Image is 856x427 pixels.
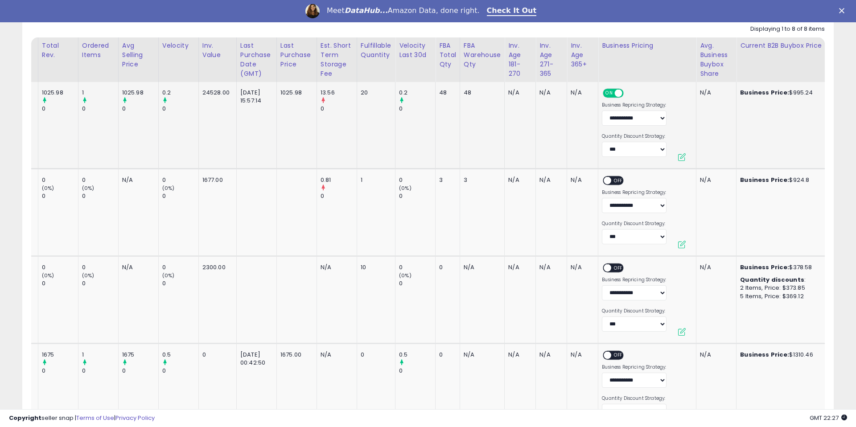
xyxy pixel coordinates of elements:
div: N/A [321,351,350,359]
div: 0 [42,279,78,287]
div: 0 [399,279,435,287]
div: 0 [162,176,198,184]
a: Check It Out [487,6,537,16]
label: Quantity Discount Strategy: [602,133,667,140]
a: Privacy Policy [115,414,155,422]
label: Quantity Discount Strategy: [602,308,667,314]
div: Inv. Age 181-270 [508,41,532,78]
b: Business Price: [740,350,789,359]
b: Quantity discounts [740,275,804,284]
div: 1025.98 [122,89,158,97]
b: Business Price: [740,176,789,184]
div: seller snap | | [9,414,155,423]
div: 0 [162,105,198,113]
div: Fulfillable Quantity [361,41,391,60]
div: 0 [162,279,198,287]
div: 0 [42,192,78,200]
span: OFF [611,352,626,359]
div: 0 [42,176,78,184]
div: N/A [122,176,152,184]
div: 5 Items, Price: $369.12 [740,292,827,300]
div: 0 [122,367,158,375]
div: $378.58 [740,263,827,271]
div: 1675 [42,351,78,359]
div: 2300.00 [202,263,230,271]
div: 2 Items, Price: $373.85 [740,284,827,292]
div: 1 [82,351,118,359]
div: FBA Total Qty [439,41,456,69]
div: 1675 [122,351,158,359]
label: Quantity Discount Strategy: [602,395,667,402]
div: $924.8 [740,176,827,184]
div: 0.2 [162,89,198,97]
div: N/A [700,263,729,271]
div: 0 [82,176,118,184]
div: FBA Warehouse Qty [464,41,501,69]
div: Num of Comp. [2,41,34,60]
div: 0.5 [162,351,198,359]
small: (0%) [162,185,175,192]
div: 0 [399,192,435,200]
small: (0%) [42,272,54,279]
div: N/A [321,263,350,271]
b: Business Price: [740,88,789,97]
div: [DATE] 15:57:14 [240,89,270,105]
div: 0 [162,192,198,200]
label: Business Repricing Strategy: [602,189,667,196]
div: N/A [571,351,591,359]
div: $995.24 [740,89,827,97]
div: Total Rev. [42,41,74,60]
div: Velocity [162,41,195,50]
div: 1025.98 [280,89,310,97]
small: (0%) [82,272,95,279]
div: 0 [321,105,357,113]
div: N/A [700,89,729,97]
div: 1 [361,176,388,184]
div: 0 [42,367,78,375]
div: 1 [82,89,118,97]
div: 0.5 [399,351,435,359]
small: (0%) [399,272,412,279]
div: Last Purchase Date (GMT) [240,41,273,78]
div: 24528.00 [202,89,230,97]
div: 0 [202,351,230,359]
div: 0.2 [399,89,435,97]
div: N/A [539,176,560,184]
span: OFF [611,177,626,185]
div: Est. Short Term Storage Fee [321,41,353,78]
label: Business Repricing Strategy: [602,102,667,108]
div: Meet Amazon Data, done right. [327,6,480,15]
div: N/A [571,263,591,271]
div: N/A [539,89,560,97]
div: N/A [508,89,529,97]
div: 20 [361,89,388,97]
div: [DATE] 00:42:50 [240,351,270,367]
div: N/A [464,351,498,359]
div: $1310.46 [740,351,827,359]
b: Business Price: [740,263,789,271]
small: (0%) [399,185,412,192]
div: 48 [464,89,498,97]
div: 0 [439,351,453,359]
a: Terms of Use [76,414,114,422]
div: : [740,276,827,284]
div: 0 [361,351,388,359]
div: 1025.98 [42,89,78,97]
small: (0%) [42,185,54,192]
span: ON [604,90,615,97]
div: 0 [162,367,198,375]
small: (0%) [82,185,95,192]
div: 0 [399,263,435,271]
div: 0 [399,176,435,184]
div: Business Pricing [602,41,692,50]
div: Inv. Age 365+ [571,41,594,69]
div: N/A [571,176,591,184]
div: 0.81 [321,176,357,184]
div: 1675.00 [280,351,310,359]
div: 0 [42,263,78,271]
div: N/A [122,263,152,271]
div: 0 [321,192,357,200]
strong: Copyright [9,414,41,422]
div: N/A [539,351,560,359]
div: Avg. Business Buybox Share [700,41,733,78]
